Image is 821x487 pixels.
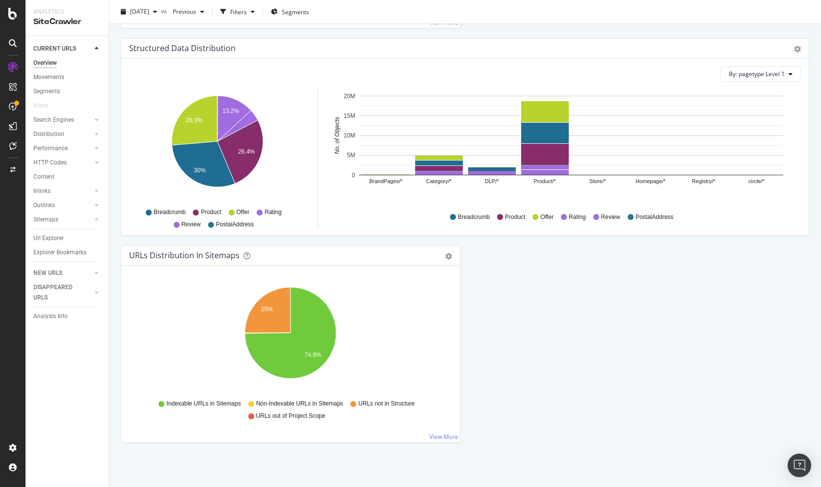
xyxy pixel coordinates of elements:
[33,16,101,27] div: SiteCrawler
[265,208,282,216] span: Rating
[485,178,499,184] text: DLP/*
[33,101,48,111] div: Visits
[748,178,765,184] text: circle/*
[33,186,92,196] a: Inlinks
[344,112,355,119] text: 15M
[33,200,55,211] div: Outlinks
[636,178,666,184] text: Homepage/*
[33,282,92,303] a: DISAPPEARED URLS
[238,148,255,155] text: 26.4%
[344,132,355,139] text: 10M
[33,72,64,82] div: Movements
[458,213,490,221] span: Breadcrumb
[33,143,68,154] div: Performance
[201,208,221,216] span: Product
[589,178,606,184] text: Store/*
[267,4,313,20] button: Segments
[216,220,254,229] span: PostalAddress
[33,247,86,258] div: Explorer Bookmarks
[33,58,57,68] div: Overview
[33,172,102,182] a: Content
[33,282,83,303] div: DISAPPEARED URLS
[347,152,355,159] text: 5M
[182,220,201,229] span: Review
[352,172,355,179] text: 0
[33,115,74,125] div: Search Engines
[129,43,236,53] div: Structured Data Distribution
[33,172,54,182] div: Content
[426,178,452,184] text: Category/*
[33,268,62,278] div: NEW URLS
[33,86,102,97] a: Segments
[161,6,169,15] span: vs
[533,178,556,184] text: Product/*
[330,90,801,204] svg: A chart.
[788,454,811,477] div: Open Intercom Messenger
[33,247,102,258] a: Explorer Bookmarks
[216,4,259,20] button: Filters
[33,44,76,54] div: CURRENT URLS
[237,208,249,216] span: Offer
[261,306,273,313] text: 25%
[636,213,673,221] span: PostalAddress
[33,215,92,225] a: Sitemaps
[33,129,64,139] div: Distribution
[33,158,67,168] div: HTTP Codes
[33,143,92,154] a: Performance
[132,90,303,204] svg: A chart.
[169,4,208,20] button: Previous
[33,158,92,168] a: HTTP Codes
[230,7,247,16] div: Filters
[256,400,343,408] span: Non-Indexable URLs in Sitemaps
[129,281,452,395] svg: A chart.
[33,115,92,125] a: Search Engines
[33,72,102,82] a: Movements
[166,400,240,408] span: Indexable URLs in Sitemaps
[334,117,341,154] text: No. of Objects
[33,311,102,322] a: Analysis Info
[305,352,321,358] text: 74.8%
[117,4,161,20] button: [DATE]
[344,93,355,100] text: 20M
[369,178,403,184] text: BrandPages/*
[429,433,458,441] a: View More
[33,233,64,243] div: Url Explorer
[282,7,309,16] span: Segments
[720,66,801,82] button: By: pagetype Level 1
[794,46,801,53] div: gear
[601,213,620,221] span: Review
[33,233,102,243] a: Url Explorer
[692,178,715,184] text: Registry/*
[33,186,51,196] div: Inlinks
[154,208,185,216] span: Breadcrumb
[33,8,101,16] div: Analytics
[358,400,415,408] span: URLs not in Structure
[256,412,325,420] span: URLs out of Project Scope
[33,215,58,225] div: Sitemaps
[33,86,60,97] div: Segments
[169,7,196,16] span: Previous
[222,108,239,114] text: 13.2%
[445,253,452,260] div: gear
[33,58,102,68] a: Overview
[194,167,206,174] text: 30%
[33,311,68,322] div: Analysis Info
[129,250,239,260] div: URLs Distribution in Sitemaps
[33,268,92,278] a: NEW URLS
[130,7,149,16] span: 2025 Oct. 6th
[33,44,92,54] a: CURRENT URLS
[540,213,553,221] span: Offer
[33,200,92,211] a: Outlinks
[505,213,525,221] span: Product
[569,213,586,221] span: Rating
[729,70,785,78] span: By: pagetype Level 1
[33,129,92,139] a: Distribution
[186,117,203,124] text: 26.3%
[33,101,58,111] a: Visits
